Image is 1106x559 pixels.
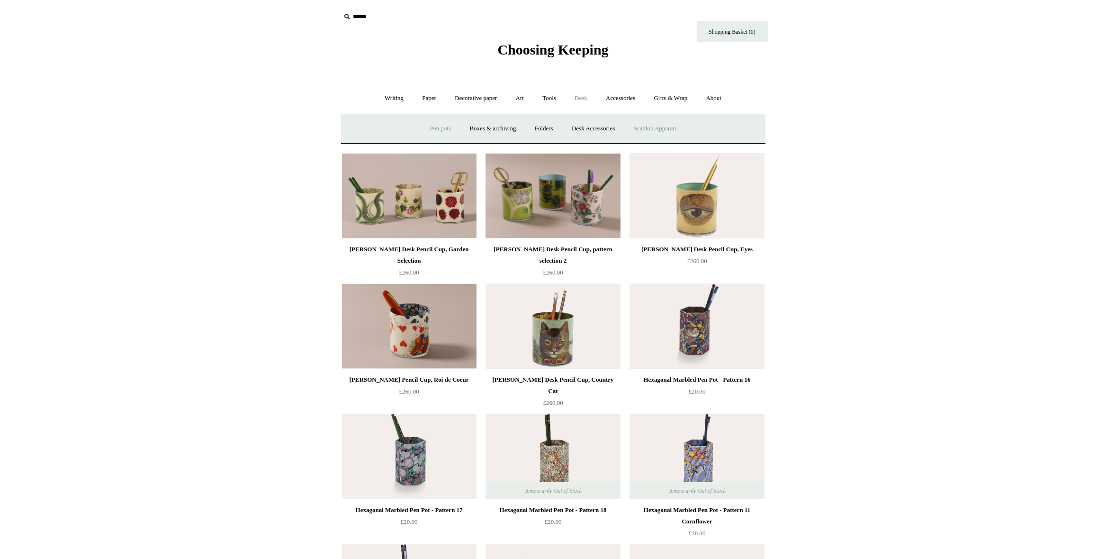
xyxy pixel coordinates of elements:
[446,86,505,111] a: Decorative paper
[515,482,591,499] span: Temporarily Out of Stock
[543,399,563,406] span: £260.00
[486,504,620,543] a: Hexagonal Marbled Pen Pot - Pattern 18 £20.00
[422,116,459,141] a: Pen pots
[563,116,623,141] a: Desk Accessories
[497,42,608,57] span: Choosing Keeping
[342,284,477,369] img: John Derian Desk Pencil Cup, Roi de Coeur
[488,504,618,516] div: Hexagonal Marbled Pen Pot - Pattern 18
[534,86,565,111] a: Tools
[629,374,764,413] a: Hexagonal Marbled Pen Pot - Pattern 16 £20.00
[526,116,562,141] a: Folders
[486,414,620,499] a: Hexagonal Marbled Pen Pot - Pattern 18 Hexagonal Marbled Pen Pot - Pattern 18 Temporarily Out of ...
[629,244,764,283] a: [PERSON_NAME] Desk Pencil Cup, Eyes £260.00
[486,153,620,238] a: John Derian Desk Pencil Cup, pattern selection 2 John Derian Desk Pencil Cup, pattern selection 2
[625,116,685,141] a: Scanlon Apparati
[486,284,620,369] a: John Derian Desk Pencil Cup, Country Cat John Derian Desk Pencil Cup, Country Cat
[632,504,762,527] div: Hexagonal Marbled Pen Pot - Pattern 11 Cornflower
[342,244,477,283] a: [PERSON_NAME] Desk Pencil Cup, Garden Selection £260.00
[597,86,644,111] a: Accessories
[461,116,524,141] a: Boxes & archiving
[376,86,412,111] a: Writing
[629,284,764,369] a: Hexagonal Marbled Pen Pot - Pattern 16 Hexagonal Marbled Pen Pot - Pattern 16
[629,153,764,238] a: John Derian Desk Pencil Cup, Eyes John Derian Desk Pencil Cup, Eyes
[399,388,419,395] span: £260.00
[342,504,477,543] a: Hexagonal Marbled Pen Pot - Pattern 17 £20.00
[342,374,477,413] a: [PERSON_NAME] Pencil Cup, Roi de Coeur £260.00
[545,518,562,525] span: £20.00
[488,244,618,266] div: [PERSON_NAME] Desk Pencil Cup, pattern selection 2
[342,153,477,238] a: John Derian Desk Pencil Cup, Garden Selection John Derian Desk Pencil Cup, Garden Selection
[342,414,477,499] a: Hexagonal Marbled Pen Pot - Pattern 17 Hexagonal Marbled Pen Pot - Pattern 17
[697,86,730,111] a: About
[632,374,762,385] div: Hexagonal Marbled Pen Pot - Pattern 16
[344,504,474,516] div: Hexagonal Marbled Pen Pot - Pattern 17
[486,374,620,413] a: [PERSON_NAME] Desk Pencil Cup, Country Cat £260.00
[629,414,764,499] img: Hexagonal Marbled Pen Pot - Pattern 11 Cornflower
[687,257,707,265] span: £260.00
[497,49,608,56] a: Choosing Keeping
[697,21,768,42] a: Shopping Basket (0)
[344,374,474,385] div: [PERSON_NAME] Pencil Cup, Roi de Coeur
[342,414,477,499] img: Hexagonal Marbled Pen Pot - Pattern 17
[399,269,419,276] span: £260.00
[486,414,620,499] img: Hexagonal Marbled Pen Pot - Pattern 18
[342,153,477,238] img: John Derian Desk Pencil Cup, Garden Selection
[566,86,596,111] a: Desk
[632,244,762,255] div: [PERSON_NAME] Desk Pencil Cup, Eyes
[689,388,706,395] span: £20.00
[543,269,563,276] span: £260.00
[689,530,706,537] span: £20.00
[629,153,764,238] img: John Derian Desk Pencil Cup, Eyes
[486,284,620,369] img: John Derian Desk Pencil Cup, Country Cat
[507,86,532,111] a: Art
[486,244,620,283] a: [PERSON_NAME] Desk Pencil Cup, pattern selection 2 £260.00
[486,153,620,238] img: John Derian Desk Pencil Cup, pattern selection 2
[401,518,418,525] span: £20.00
[659,482,735,499] span: Temporarily Out of Stock
[488,374,618,397] div: [PERSON_NAME] Desk Pencil Cup, Country Cat
[645,86,696,111] a: Gifts & Wrap
[414,86,445,111] a: Paper
[629,284,764,369] img: Hexagonal Marbled Pen Pot - Pattern 16
[629,504,764,543] a: Hexagonal Marbled Pen Pot - Pattern 11 Cornflower £20.00
[344,244,474,266] div: [PERSON_NAME] Desk Pencil Cup, Garden Selection
[342,284,477,369] a: John Derian Desk Pencil Cup, Roi de Coeur John Derian Desk Pencil Cup, Roi de Coeur
[629,414,764,499] a: Hexagonal Marbled Pen Pot - Pattern 11 Cornflower Hexagonal Marbled Pen Pot - Pattern 11 Cornflow...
